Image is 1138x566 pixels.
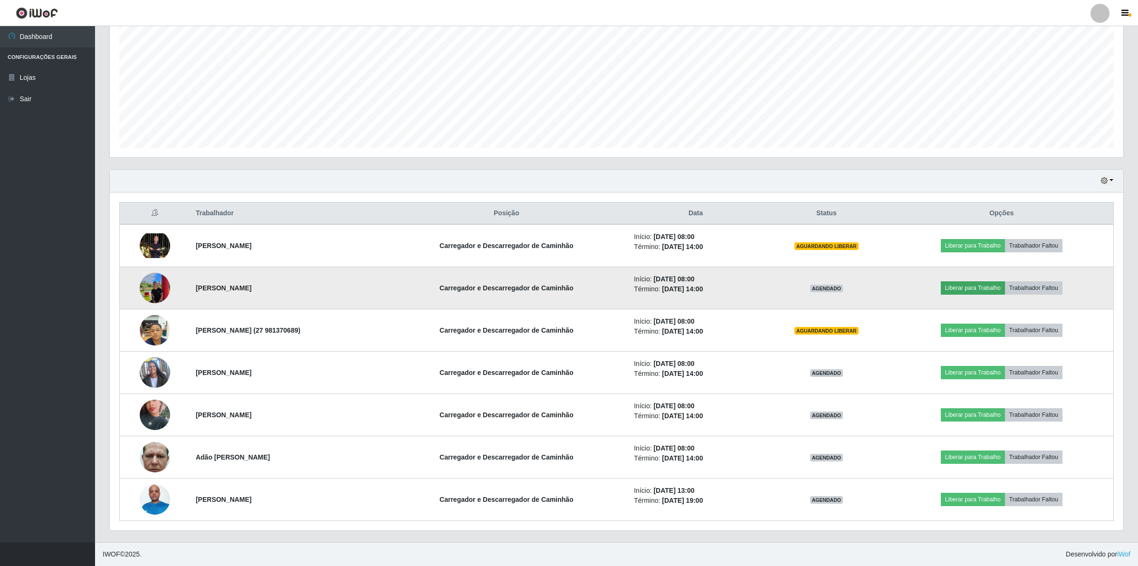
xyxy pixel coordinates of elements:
[662,370,703,377] time: [DATE] 14:00
[634,326,757,336] li: Término:
[440,411,574,419] strong: Carregador e Descarregador de Caminhão
[103,550,120,558] span: IWOF
[196,242,251,249] strong: [PERSON_NAME]
[1066,549,1130,559] span: Desenvolvido por
[1005,493,1062,506] button: Trabalhador Faltou
[662,327,703,335] time: [DATE] 14:00
[653,317,694,325] time: [DATE] 08:00
[196,453,270,461] strong: Adão [PERSON_NAME]
[890,202,1114,225] th: Opções
[653,233,694,240] time: [DATE] 08:00
[1117,550,1130,558] a: iWof
[653,444,694,452] time: [DATE] 08:00
[385,202,629,225] th: Posição
[140,345,170,400] img: 1753373810898.jpeg
[810,496,843,504] span: AGENDADO
[634,317,757,326] li: Início:
[634,401,757,411] li: Início:
[941,366,1005,379] button: Liberar para Trabalho
[634,242,757,252] li: Término:
[653,360,694,367] time: [DATE] 08:00
[941,239,1005,252] button: Liberar para Trabalho
[653,487,694,494] time: [DATE] 13:00
[810,369,843,377] span: AGENDADO
[634,232,757,242] li: Início:
[16,7,58,19] img: CoreUI Logo
[810,412,843,419] span: AGENDADO
[1005,366,1062,379] button: Trabalhador Faltou
[140,310,170,350] img: 1755367565245.jpeg
[1005,324,1062,337] button: Trabalhador Faltou
[662,243,703,250] time: [DATE] 14:00
[634,359,757,369] li: Início:
[653,402,694,410] time: [DATE] 08:00
[634,496,757,506] li: Término:
[140,430,170,484] img: 1758154032835.jpeg
[634,453,757,463] li: Término:
[196,326,300,334] strong: [PERSON_NAME] (27 981370689)
[196,411,251,419] strong: [PERSON_NAME]
[941,408,1005,422] button: Liberar para Trabalho
[794,327,859,335] span: AGUARDANDO LIBERAR
[440,284,574,292] strong: Carregador e Descarregador de Caminhão
[763,202,890,225] th: Status
[662,285,703,293] time: [DATE] 14:00
[440,496,574,503] strong: Carregador e Descarregador de Caminhão
[1005,451,1062,464] button: Trabalhador Faltou
[140,388,170,442] img: 1753373599066.jpeg
[662,497,703,504] time: [DATE] 19:00
[662,412,703,420] time: [DATE] 14:00
[1005,408,1062,422] button: Trabalhador Faltou
[941,451,1005,464] button: Liberar para Trabalho
[653,275,694,283] time: [DATE] 08:00
[634,284,757,294] li: Término:
[190,202,385,225] th: Trabalhador
[628,202,763,225] th: Data
[941,324,1005,337] button: Liberar para Trabalho
[634,369,757,379] li: Término:
[662,454,703,462] time: [DATE] 14:00
[440,369,574,376] strong: Carregador e Descarregador de Caminhão
[140,268,170,308] img: 1751250700019.jpeg
[1005,239,1062,252] button: Trabalhador Faltou
[103,549,142,559] span: © 2025 .
[440,326,574,334] strong: Carregador e Descarregador de Caminhão
[196,369,251,376] strong: [PERSON_NAME]
[941,281,1005,295] button: Liberar para Trabalho
[440,242,574,249] strong: Carregador e Descarregador de Caminhão
[810,285,843,292] span: AGENDADO
[1005,281,1062,295] button: Trabalhador Faltou
[634,274,757,284] li: Início:
[140,233,170,258] img: 1750982102846.jpeg
[941,493,1005,506] button: Liberar para Trabalho
[810,454,843,461] span: AGENDADO
[196,496,251,503] strong: [PERSON_NAME]
[634,486,757,496] li: Início:
[634,411,757,421] li: Término:
[634,443,757,453] li: Início:
[794,242,859,250] span: AGUARDANDO LIBERAR
[196,284,251,292] strong: [PERSON_NAME]
[440,453,574,461] strong: Carregador e Descarregador de Caminhão
[140,479,170,519] img: 1758811720114.jpeg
